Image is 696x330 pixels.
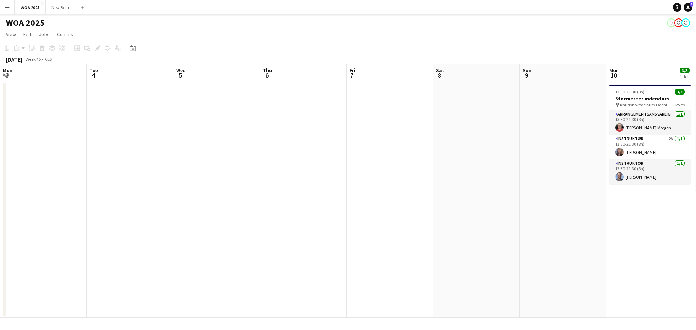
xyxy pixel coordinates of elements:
span: 3 [2,71,12,79]
span: 7 [690,2,693,7]
span: 3 Roles [672,102,685,108]
span: 3/3 [675,89,685,95]
span: Edit [23,31,32,38]
app-card-role: Instruktør1/113:30-21:30 (8h)[PERSON_NAME] [609,159,691,184]
app-card-role: Arrangementsansvarlig1/113:30-21:30 (8h)[PERSON_NAME] Morgen [609,110,691,135]
span: 7 [348,71,355,79]
span: Fri [349,67,355,74]
span: 8 [435,71,444,79]
span: Sat [436,67,444,74]
a: Comms [54,30,76,39]
span: 13:30-21:30 (8h) [615,89,645,95]
div: 1 Job [680,74,689,79]
span: Week 45 [24,57,42,62]
span: Knudshovede Kursuscenter, [GEOGRAPHIC_DATA] [620,102,672,108]
a: 7 [684,3,692,12]
app-user-avatar: Drift Drift [674,18,683,27]
a: Jobs [36,30,53,39]
a: Edit [20,30,34,39]
span: 10 [608,71,619,79]
button: New Board [46,0,78,14]
app-user-avatar: René Sandager [681,18,690,27]
span: 4 [88,71,98,79]
h1: WOA 2025 [6,17,45,28]
span: Sun [523,67,531,74]
a: View [3,30,19,39]
span: 5 [175,71,186,79]
span: Tue [90,67,98,74]
span: Comms [57,31,73,38]
div: [DATE] [6,56,22,63]
span: 9 [522,71,531,79]
span: Jobs [39,31,50,38]
button: WOA 2025 [15,0,46,14]
app-job-card: 13:30-21:30 (8h)3/3Stormester indendørs Knudshovede Kursuscenter, [GEOGRAPHIC_DATA]3 RolesArrange... [609,85,691,184]
app-user-avatar: Bettina Madsen [667,18,676,27]
span: Thu [263,67,272,74]
span: Mon [609,67,619,74]
span: 6 [262,71,272,79]
h3: Stormester indendørs [609,95,691,102]
app-card-role: Instruktør2A1/113:30-21:30 (8h)[PERSON_NAME] [609,135,691,159]
span: Mon [3,67,12,74]
span: View [6,31,16,38]
div: CEST [45,57,54,62]
span: 3/3 [680,68,690,73]
span: Wed [176,67,186,74]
